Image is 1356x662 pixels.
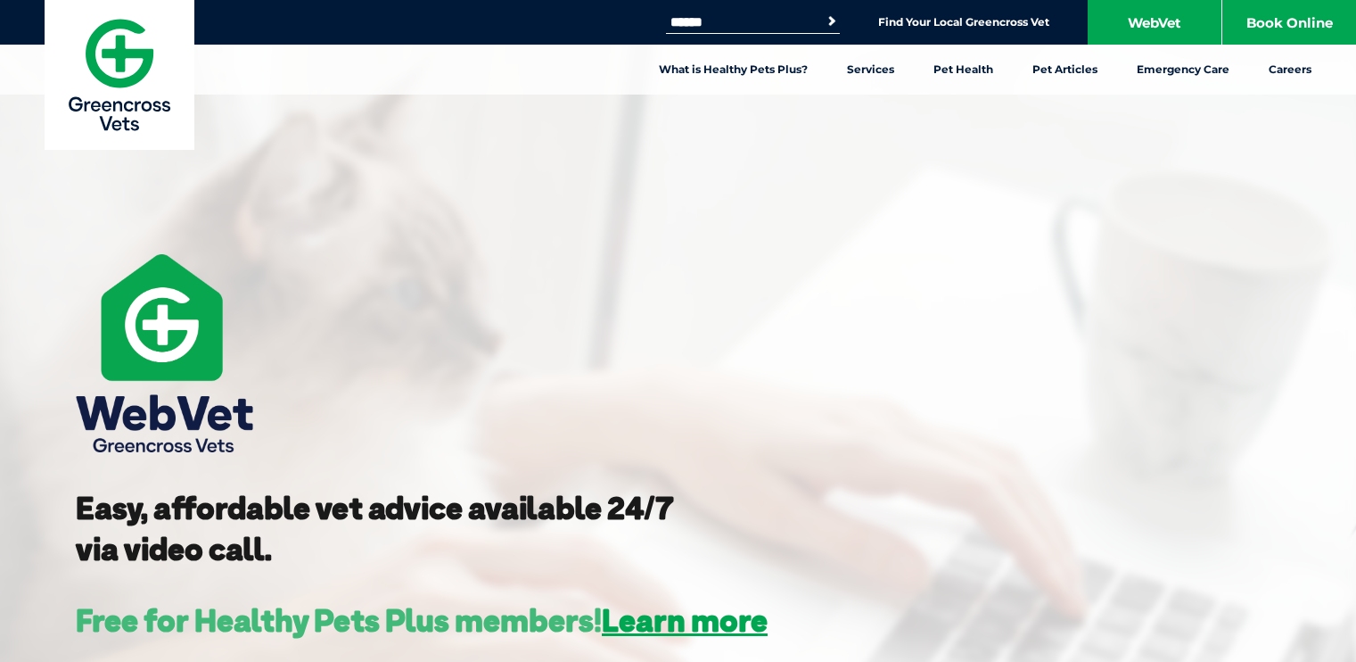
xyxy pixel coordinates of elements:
[76,488,674,568] strong: Easy, affordable vet advice available 24/7 via video call.
[827,45,914,95] a: Services
[878,15,1049,29] a: Find Your Local Greencross Vet
[602,600,768,640] a: Learn more
[1117,45,1249,95] a: Emergency Care
[914,45,1013,95] a: Pet Health
[639,45,827,95] a: What is Healthy Pets Plus?
[823,12,841,30] button: Search
[1249,45,1331,95] a: Careers
[76,605,768,636] h3: Free for Healthy Pets Plus members!
[1013,45,1117,95] a: Pet Articles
